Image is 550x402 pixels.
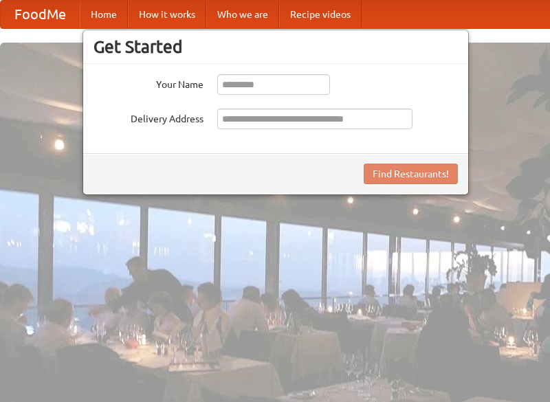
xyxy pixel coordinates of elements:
a: Who we are [206,1,279,28]
h3: Get Started [93,36,458,57]
a: FoodMe [1,1,80,28]
button: Find Restaurants! [364,164,458,184]
a: How it works [128,1,206,28]
a: Home [80,1,128,28]
label: Delivery Address [93,109,203,126]
label: Your Name [93,74,203,91]
a: Recipe videos [279,1,362,28]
